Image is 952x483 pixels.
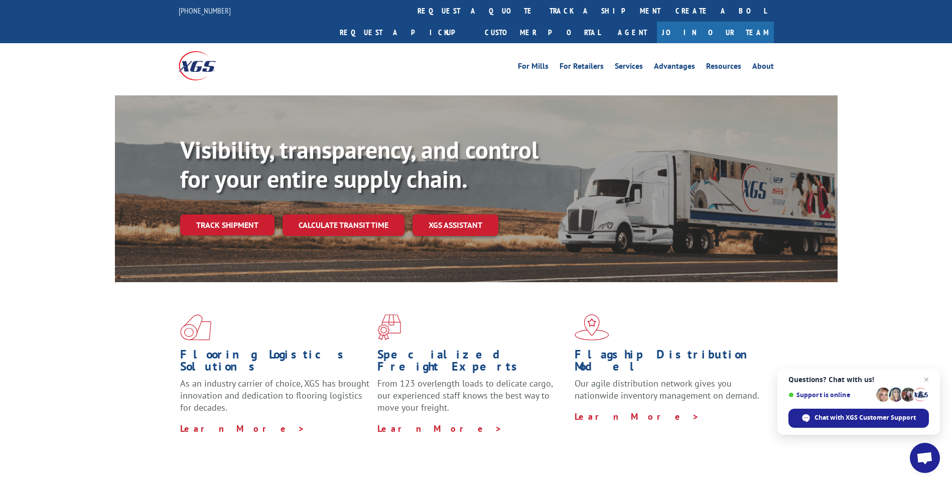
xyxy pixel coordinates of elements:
img: xgs-icon-flagship-distribution-model-red [575,314,609,340]
span: Chat with XGS Customer Support [788,409,929,428]
h1: Flooring Logistics Solutions [180,348,370,378]
a: Join Our Team [657,22,774,43]
h1: Flagship Distribution Model [575,348,764,378]
a: Agent [608,22,657,43]
a: Open chat [910,443,940,473]
span: Chat with XGS Customer Support [814,413,916,422]
a: Services [615,62,643,73]
b: Visibility, transparency, and control for your entire supply chain. [180,134,538,194]
a: About [752,62,774,73]
a: [PHONE_NUMBER] [179,6,231,16]
a: XGS ASSISTANT [413,214,498,236]
a: Advantages [654,62,695,73]
span: Questions? Chat with us! [788,376,929,384]
a: For Retailers [560,62,604,73]
img: xgs-icon-total-supply-chain-intelligence-red [180,314,211,340]
a: For Mills [518,62,549,73]
span: Our agile distribution network gives you nationwide inventory management on demand. [575,378,759,401]
span: As an industry carrier of choice, XGS has brought innovation and dedication to flooring logistics... [180,378,369,413]
a: Resources [706,62,741,73]
a: Calculate transit time [283,214,404,236]
h1: Specialized Freight Experts [377,348,567,378]
a: Learn More > [180,423,305,434]
a: Learn More > [575,411,700,422]
a: Request a pickup [332,22,477,43]
a: Customer Portal [477,22,608,43]
p: From 123 overlength loads to delicate cargo, our experienced staff knows the best way to move you... [377,378,567,422]
img: xgs-icon-focused-on-flooring-red [377,314,401,340]
a: Track shipment [180,214,275,235]
a: Learn More > [377,423,502,434]
span: Support is online [788,391,873,399]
